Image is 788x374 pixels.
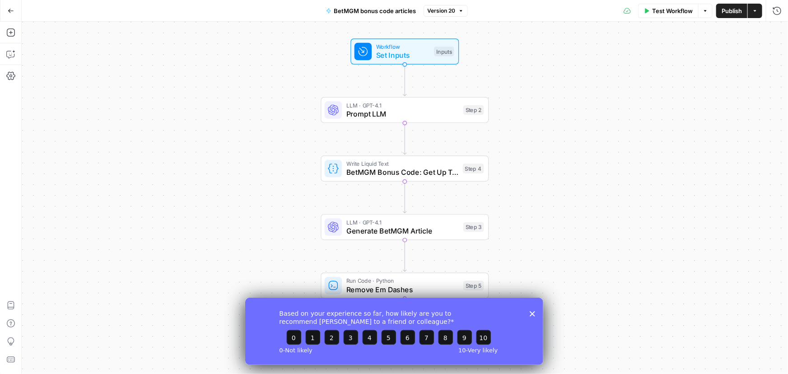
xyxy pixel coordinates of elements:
[463,281,484,291] div: Step 5
[346,167,458,178] span: BetMGM Bonus Code: Get Up To $1500 Bonus Bets Back for {{ event_title }}
[346,276,459,285] span: Run Code · Python
[424,5,468,17] button: Version 20
[376,42,430,51] span: Workflow
[376,50,430,61] span: Set Inputs
[346,108,459,119] span: Prompt LLM
[403,240,406,271] g: Edge from step_3 to step_5
[321,155,489,182] div: Write Liquid TextBetMGM Bonus Code: Get Up To $1500 Bonus Bets Back for {{ event_title }}Step 4
[463,164,484,173] div: Step 4
[346,225,459,236] span: Generate BetMGM Article
[463,222,484,232] div: Step 3
[334,6,416,15] span: BetMGM bonus code articles
[403,123,406,154] g: Edge from step_2 to step_4
[403,182,406,213] g: Edge from step_4 to step_3
[463,105,484,115] div: Step 2
[403,65,406,96] g: Edge from start to step_2
[346,218,459,226] span: LLM · GPT-4.1
[321,38,489,65] div: WorkflowSet InputsInputs
[716,4,747,18] button: Publish
[321,273,489,299] div: Run Code · PythonRemove Em DashesStep 5
[321,97,489,123] div: LLM · GPT-4.1Prompt LLMStep 2
[346,284,459,295] span: Remove Em Dashes
[321,4,422,18] button: BetMGM bonus code articles
[722,6,742,15] span: Publish
[245,298,543,365] iframe: Survey from AirOps
[652,6,693,15] span: Test Workflow
[434,47,454,56] div: Inputs
[321,214,489,240] div: LLM · GPT-4.1Generate BetMGM ArticleStep 3
[346,101,459,109] span: LLM · GPT-4.1
[428,7,456,15] span: Version 20
[638,4,698,18] button: Test Workflow
[346,159,458,168] span: Write Liquid Text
